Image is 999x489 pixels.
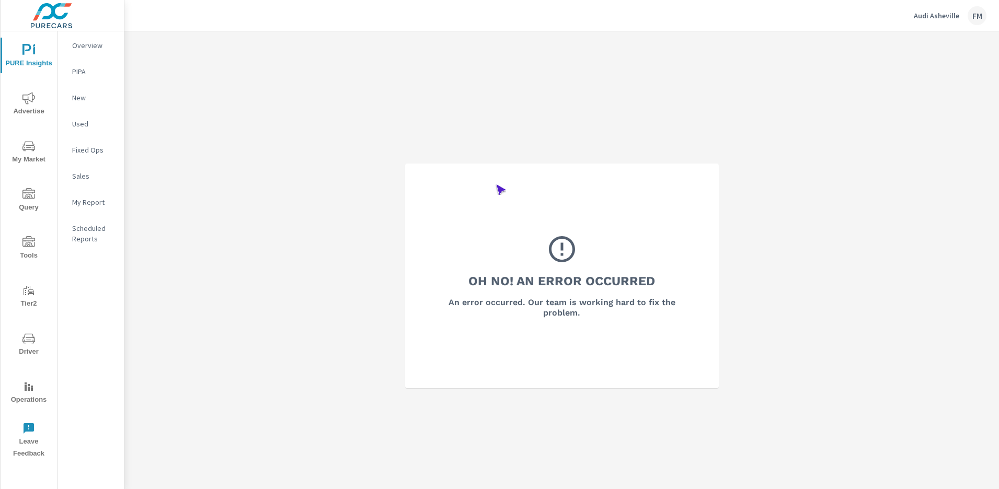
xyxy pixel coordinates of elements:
div: PIPA [58,64,124,79]
div: My Report [58,194,124,210]
p: Overview [72,40,116,51]
h6: An error occurred. Our team is working hard to fix the problem. [433,297,691,318]
span: PURE Insights [4,44,54,69]
h3: Oh No! An Error Occurred [468,272,655,290]
span: My Market [4,140,54,166]
div: Scheduled Reports [58,220,124,247]
span: Query [4,188,54,214]
div: New [58,90,124,106]
div: Used [58,116,124,132]
p: Fixed Ops [72,145,116,155]
span: Driver [4,332,54,358]
p: PIPA [72,66,116,77]
div: Sales [58,168,124,184]
span: Advertise [4,92,54,118]
p: New [72,92,116,103]
div: nav menu [1,31,57,464]
p: My Report [72,197,116,207]
div: Overview [58,38,124,53]
p: Sales [72,171,116,181]
p: Audi Asheville [914,11,959,20]
div: Fixed Ops [58,142,124,158]
p: Scheduled Reports [72,223,116,244]
span: Tier2 [4,284,54,310]
span: Tools [4,236,54,262]
div: FM [968,6,986,25]
span: Operations [4,380,54,406]
p: Used [72,119,116,129]
span: Leave Feedback [4,422,54,460]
